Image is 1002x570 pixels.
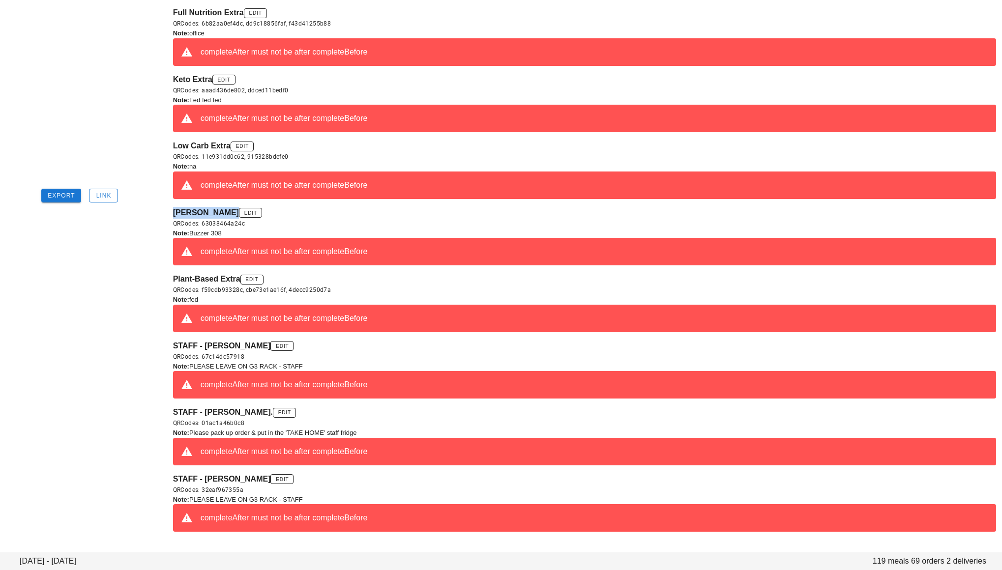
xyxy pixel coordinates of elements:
[173,85,996,95] div: QRCodes: aaad436de802, ddced11bedf0
[270,474,294,484] a: edit
[201,446,988,457] div: completeAfter must not be after completeBefore
[173,8,244,17] span: Full Nutrition Extra
[275,343,289,349] span: edit
[96,192,112,199] span: Link
[270,341,294,351] a: edit
[173,485,996,495] div: QRCodes: 32eaf967355a
[240,275,264,285] a: edit
[173,75,212,84] span: Keto Extra
[173,142,231,150] span: Low Carb Extra
[273,408,296,418] a: edit
[173,418,996,428] div: QRCodes: 01ac1a46b0c8
[244,210,257,216] span: edit
[249,10,262,16] span: edit
[275,477,289,482] span: edit
[278,410,291,415] span: edit
[173,496,189,503] b: Note:
[244,8,267,18] a: edit
[201,46,988,58] div: completeAfter must not be after completeBefore
[201,179,988,191] div: completeAfter must not be after completeBefore
[173,95,996,105] div: Fed fed fed
[201,512,988,524] div: completeAfter must not be after completeBefore
[173,429,189,436] b: Note:
[173,352,996,362] div: QRCodes: 67c14dc57918
[173,152,996,162] div: QRCodes: 11e931dd0c62, 915328bdefe0
[201,379,988,391] div: completeAfter must not be after completeBefore
[201,313,988,324] div: completeAfter must not be after completeBefore
[173,28,996,38] div: office
[245,277,258,282] span: edit
[89,189,118,202] button: Link
[173,342,271,350] span: STAFF - [PERSON_NAME]
[173,228,996,238] div: Buzzer 308
[173,362,996,371] div: PLEASE LEAVE ON G3 RACK - STAFF
[173,363,189,370] b: Note:
[236,143,249,149] span: edit
[173,295,996,305] div: fed
[201,246,988,257] div: completeAfter must not be after completeBefore
[41,189,82,202] button: Export
[173,475,271,483] span: STAFF - [PERSON_NAME]
[173,495,996,505] div: PLEASE LEAVE ON G3 RACK - STAFF
[173,428,996,438] div: Please pack up order & put in the 'TAKE HOME' staff fridge
[173,29,189,37] b: Note:
[173,285,996,295] div: QRCodes: f59cdb93328c, cbe73e1ae16f, 4decc9250d7a
[231,142,254,151] a: edit
[173,275,240,283] span: Plant-Based Extra
[173,96,189,104] b: Note:
[173,162,996,171] div: na
[173,19,996,28] div: QRCodes: 6b82aa0ef4dc, dd9c18856faf, f43d41255b88
[173,163,189,170] b: Note:
[217,77,231,83] span: edit
[173,229,189,237] b: Note:
[47,192,75,199] span: Export
[173,208,239,217] span: [PERSON_NAME]
[173,296,189,303] b: Note:
[201,113,988,124] div: completeAfter must not be after completeBefore
[173,219,996,228] div: QRCodes: 63038464a24c
[212,75,236,85] a: edit
[173,408,273,416] span: STAFF - [PERSON_NAME].
[239,208,262,218] a: edit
